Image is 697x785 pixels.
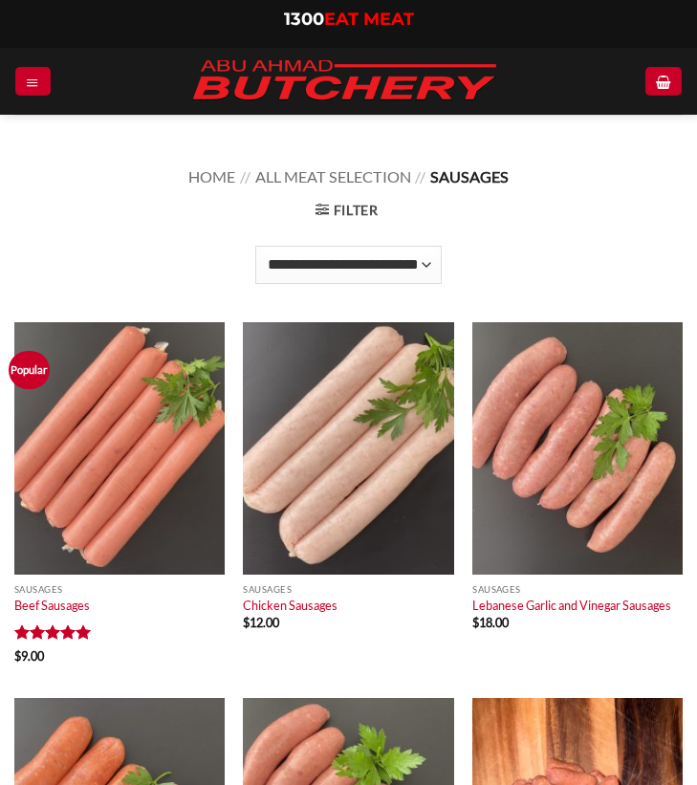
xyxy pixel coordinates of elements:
p: Sausages [243,584,453,595]
span: // [415,167,425,185]
strong: Filter [334,202,379,218]
a: Beef Sausages [14,598,90,613]
a: 1300EAT MEAT [284,9,414,30]
a: Chicken Sausages [243,598,338,613]
bdi: 12.00 [243,615,279,630]
a: Lebanese Garlic and Vinegar Sausages [472,598,671,613]
img: Lebanese Garlic and Vinegar Sausages [472,322,683,575]
div: Rated 5 out of 5 [14,624,92,643]
a: Home [188,167,235,185]
span: Sausages [430,167,509,185]
span: $ [472,615,479,630]
img: Chicken-Sausages [243,322,453,575]
a: Filter [316,202,379,219]
p: Sausages [14,584,225,595]
a: All Meat Selection [255,167,411,185]
span: // [240,167,250,185]
bdi: 9.00 [14,648,44,664]
a: View cart [645,67,681,95]
select: Shop order [255,246,441,284]
a: Menu [15,67,50,95]
span: $ [243,615,250,630]
span: 1300 [284,9,324,30]
span: $ [14,648,21,664]
bdi: 18.00 [472,615,509,630]
span: EAT MEAT [324,9,414,30]
p: Sausages [472,584,683,595]
img: Beef Sausages [14,322,225,575]
img: Abu Ahmad Butchery [177,48,512,115]
span: Rated out of 5 [14,624,92,647]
